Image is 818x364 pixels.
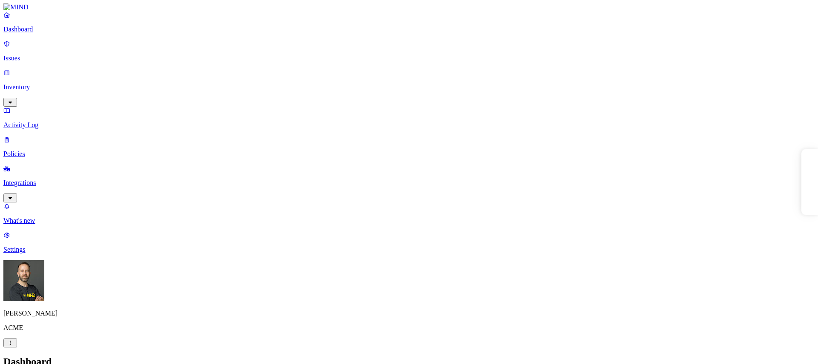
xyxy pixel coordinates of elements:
[3,3,29,11] img: MIND
[3,40,815,62] a: Issues
[3,121,815,129] p: Activity Log
[3,54,815,62] p: Issues
[3,246,815,253] p: Settings
[3,231,815,253] a: Settings
[3,165,815,201] a: Integrations
[3,83,815,91] p: Inventory
[3,3,815,11] a: MIND
[3,26,815,33] p: Dashboard
[3,202,815,225] a: What's new
[3,310,815,317] p: [PERSON_NAME]
[3,217,815,225] p: What's new
[3,107,815,129] a: Activity Log
[3,69,815,105] a: Inventory
[3,11,815,33] a: Dashboard
[3,260,44,301] img: Tom Mayblum
[3,136,815,158] a: Policies
[3,324,815,332] p: ACME
[3,150,815,158] p: Policies
[3,179,815,187] p: Integrations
